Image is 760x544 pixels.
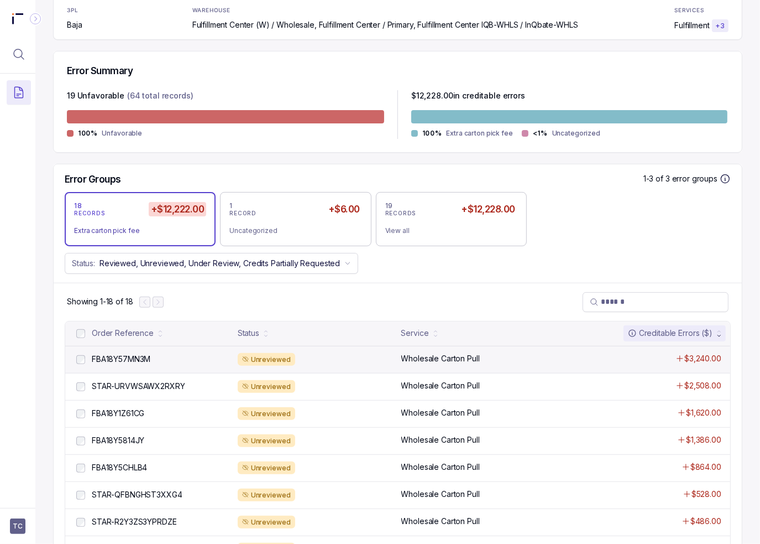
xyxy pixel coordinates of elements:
[686,407,721,418] p: $1,620.00
[127,90,193,103] p: (64 total records)
[401,328,429,339] div: Service
[149,202,206,216] h5: +$12,222.00
[76,410,85,418] input: checkbox-checkbox
[686,434,721,445] p: $1,386.00
[92,328,154,339] div: Order Reference
[99,258,340,269] p: Reviewed, Unreviewed, Under Review, Credits Partially Requested
[67,296,133,307] div: Remaining page entries
[65,253,358,274] button: Status:Reviewed, Unreviewed, Under Review, Credits Partially Requested
[674,20,709,31] p: Fulfillment
[385,210,416,217] p: RECORDS
[238,434,295,448] div: Unreviewed
[76,518,85,527] input: checkbox-checkbox
[238,516,295,529] div: Unreviewed
[76,382,85,391] input: checkbox-checkbox
[238,489,295,502] div: Unreviewed
[238,462,295,475] div: Unreviewed
[92,354,150,365] p: FBA18Y57MN3M
[401,407,480,418] p: Wholesale Carton Pull
[192,7,230,14] p: WAREHOUSE
[74,225,197,236] div: Extra carton pick fee
[401,353,480,364] p: Wholesale Carton Pull
[65,173,121,185] h5: Error Groups
[672,173,717,184] p: error groups
[7,80,31,105] button: Menu Icon Button DocumentTextIcon
[238,380,295,393] div: Unreviewed
[76,355,85,364] input: checkbox-checkbox
[401,462,480,473] p: Wholesale Carton Pull
[385,225,509,236] div: View all
[552,128,600,139] p: Uncategorized
[401,489,480,500] p: Wholesale Carton Pull
[238,353,295,366] div: Unreviewed
[385,201,393,210] p: 19
[67,19,96,30] p: Baja
[229,201,233,210] p: 1
[92,408,144,419] p: FBA18Y1Z61CG
[684,353,721,364] p: $3,240.00
[92,462,147,473] p: FBA18Y5CHLB4
[92,516,176,527] p: STAR-R2Y3ZS3YPRDZE
[401,380,480,391] p: Wholesale Carton Pull
[401,434,480,445] p: Wholesale Carton Pull
[76,329,85,338] input: checkbox-checkbox
[401,516,480,527] p: Wholesale Carton Pull
[238,328,259,339] div: Status
[67,65,133,77] h5: Error Summary
[10,519,25,534] button: User initials
[229,210,256,217] p: RECORD
[229,225,353,236] div: Uncategorized
[690,516,721,527] p: $486.00
[192,19,578,30] p: Fulfillment Center (W) / Wholesale, Fulfillment Center / Primary, Fulfillment Center IQB-WHLS / I...
[533,129,548,138] p: <1%
[29,12,42,25] div: Collapse Icon
[74,201,82,210] p: 18
[7,42,31,66] button: Menu Icon Button MagnifyingGlassIcon
[411,90,525,103] p: $ 12,228.00 in creditable errors
[92,435,144,446] p: FBA18Y5814JY
[74,210,105,217] p: RECORDS
[691,489,721,500] p: $528.00
[422,129,442,138] p: 100%
[76,464,85,473] input: checkbox-checkbox
[715,22,725,30] p: + 3
[684,380,721,391] p: $2,508.00
[643,173,672,184] p: 1-3 of 3
[238,407,295,421] div: Unreviewed
[690,462,721,473] p: $864.00
[67,90,124,103] p: 19 Unfavorable
[76,437,85,445] input: checkbox-checkbox
[67,296,133,307] p: Showing 1-18 of 18
[459,202,517,216] h5: +$12,228.00
[72,258,95,269] p: Status:
[674,7,704,14] p: SERVICES
[628,328,712,339] div: Creditable Errors ($)
[78,129,97,138] p: 100%
[326,202,362,216] h5: +$6.00
[67,7,96,14] p: 3PL
[446,128,512,139] p: Extra carton pick fee
[102,128,142,139] p: Unfavorable
[92,381,185,392] p: STAR-URVWSAWX2RXRY
[76,491,85,500] input: checkbox-checkbox
[92,489,182,500] p: STAR-QFBNGHST3XXG4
